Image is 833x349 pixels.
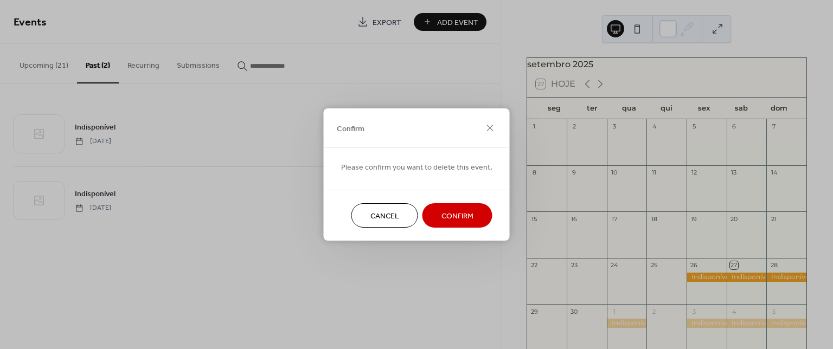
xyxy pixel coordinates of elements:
span: Please confirm you want to delete this event. [341,162,492,173]
span: Confirm [441,211,473,222]
button: Cancel [351,203,418,228]
span: Confirm [337,123,364,134]
button: Confirm [422,203,492,228]
span: Cancel [370,211,399,222]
